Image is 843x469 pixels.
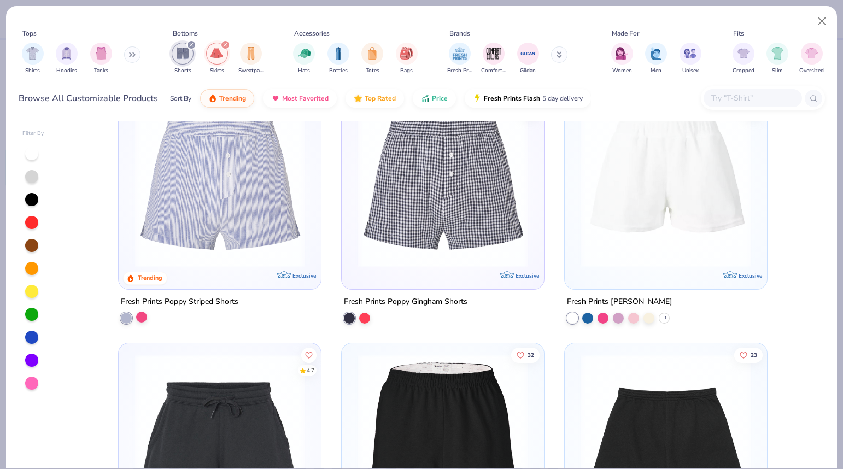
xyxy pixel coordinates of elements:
[616,47,628,60] img: Women Image
[516,272,539,279] span: Exclusive
[61,47,73,60] img: Hoodies Image
[238,43,264,75] button: filter button
[733,43,754,75] button: filter button
[447,43,472,75] div: filter for Fresh Prints
[680,43,701,75] button: filter button
[94,67,108,75] span: Tanks
[327,43,349,75] button: filter button
[733,67,754,75] span: Cropped
[56,43,78,75] button: filter button
[95,47,107,60] img: Tanks Image
[511,347,540,362] button: Like
[449,28,470,38] div: Brands
[805,47,818,60] img: Oversized Image
[327,43,349,75] div: filter for Bottles
[645,43,667,75] button: filter button
[219,94,246,103] span: Trending
[611,43,633,75] button: filter button
[528,352,534,357] span: 32
[517,43,539,75] button: filter button
[19,92,158,105] div: Browse All Customizable Products
[484,94,540,103] span: Fresh Prints Flash
[766,43,788,75] button: filter button
[344,295,467,308] div: Fresh Prints Poppy Gingham Shorts
[170,93,191,103] div: Sort By
[298,67,310,75] span: Hats
[293,43,315,75] button: filter button
[26,47,39,60] img: Shirts Image
[366,67,379,75] span: Totes
[396,43,418,75] button: filter button
[799,43,824,75] div: filter for Oversized
[208,94,217,103] img: trending.gif
[413,89,456,108] button: Price
[812,11,833,32] button: Close
[307,366,314,374] div: 4.7
[361,43,383,75] button: filter button
[447,67,472,75] span: Fresh Prints
[294,28,330,38] div: Accessories
[684,47,696,60] img: Unisex Image
[301,347,317,362] button: Like
[282,94,329,103] span: Most Favorited
[121,295,238,308] div: Fresh Prints Poppy Striped Shorts
[90,43,112,75] div: filter for Tanks
[329,67,348,75] span: Bottles
[733,43,754,75] div: filter for Cropped
[245,47,257,60] img: Sweatpants Image
[517,43,539,75] div: filter for Gildan
[611,43,633,75] div: filter for Women
[733,28,744,38] div: Fits
[452,45,468,62] img: Fresh Prints Image
[481,67,506,75] span: Comfort Colors
[22,130,44,138] div: Filter By
[332,47,344,60] img: Bottles Image
[177,47,189,60] img: Shorts Image
[682,67,699,75] span: Unisex
[90,43,112,75] button: filter button
[400,47,412,60] img: Bags Image
[400,67,413,75] span: Bags
[651,67,661,75] span: Men
[366,47,378,60] img: Totes Image
[650,47,662,60] img: Men Image
[520,45,536,62] img: Gildan Image
[771,47,783,60] img: Slim Image
[396,43,418,75] div: filter for Bags
[200,89,254,108] button: Trending
[206,43,228,75] button: filter button
[365,94,396,103] span: Top Rated
[238,43,264,75] div: filter for Sweatpants
[22,28,37,38] div: Tops
[210,47,223,60] img: Skirts Image
[174,67,191,75] span: Shorts
[25,67,40,75] span: Shirts
[130,98,310,267] img: ad12d56a-7a7c-4c32-adfa-bfc4d7bb0105
[680,43,701,75] div: filter for Unisex
[206,43,228,75] div: filter for Skirts
[22,43,44,75] div: filter for Shirts
[172,43,194,75] div: filter for Shorts
[751,352,757,357] span: 23
[172,43,194,75] button: filter button
[567,295,672,308] div: Fresh Prints [PERSON_NAME]
[772,67,783,75] span: Slim
[354,94,362,103] img: TopRated.gif
[465,89,591,108] button: Fresh Prints Flash5 day delivery
[799,67,824,75] span: Oversized
[661,314,667,321] span: + 1
[766,43,788,75] div: filter for Slim
[22,43,44,75] button: filter button
[353,98,533,267] img: 41689b58-f958-4f56-8a71-cfeb9903edbf
[447,43,472,75] button: filter button
[737,47,750,60] img: Cropped Image
[612,67,632,75] span: Women
[293,43,315,75] div: filter for Hats
[734,347,763,362] button: Like
[238,67,264,75] span: Sweatpants
[473,94,482,103] img: flash.gif
[612,28,639,38] div: Made For
[346,89,404,108] button: Top Rated
[56,67,77,75] span: Hoodies
[298,47,311,60] img: Hats Image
